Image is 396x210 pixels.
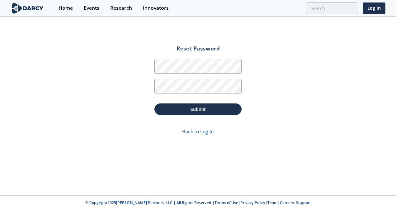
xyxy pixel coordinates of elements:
[154,46,242,56] h2: Reset Password
[296,200,311,205] a: Support
[154,103,242,115] button: Submit
[363,2,385,14] a: Log In
[59,6,73,11] div: Home
[280,200,294,205] a: Careers
[182,128,214,135] a: Back to Log In
[84,6,99,11] div: Events
[11,3,45,14] img: logo-wide.svg
[306,2,358,14] input: Advanced Search
[47,200,349,206] p: © Copyright 2025 [PERSON_NAME] Partners, LLC | All Rights Reserved | | | | |
[110,6,132,11] div: Research
[240,200,265,205] a: Privacy Policy
[214,200,238,205] a: Terms of Use
[267,200,278,205] a: Team
[143,6,169,11] div: Innovators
